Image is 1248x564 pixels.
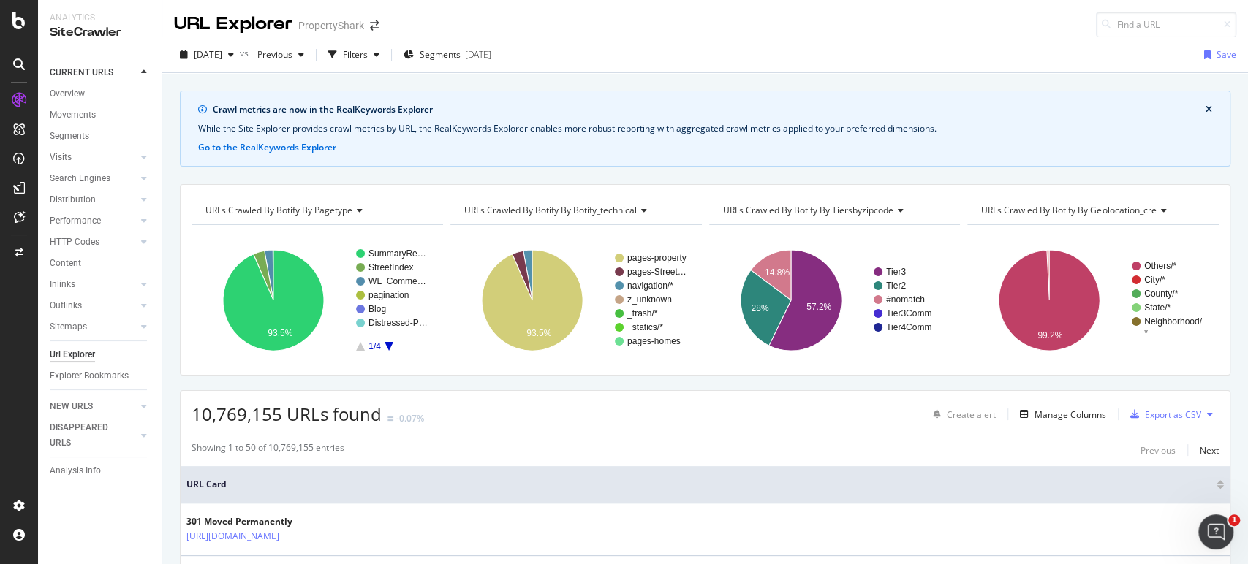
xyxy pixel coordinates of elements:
a: Outlinks [50,298,137,313]
div: Inlinks [50,277,75,292]
text: #nomatch [886,294,925,305]
div: Sitemaps [50,319,87,335]
div: Explorer Bookmarks [50,368,129,384]
text: 1/4 [368,341,381,351]
text: 93.5% [268,328,292,338]
button: Save [1198,43,1236,66]
text: pages-property [627,253,687,263]
text: 14.8% [764,267,789,278]
a: Overview [50,86,151,102]
a: Performance [50,213,137,229]
span: Previous [252,48,292,61]
button: Create alert [927,403,996,426]
a: Segments [50,129,151,144]
text: Tier2 [886,281,906,291]
div: Filters [343,48,368,61]
button: [DATE] [174,43,240,66]
a: Movements [50,107,151,123]
div: Movements [50,107,96,123]
text: pages-homes [627,336,681,346]
svg: A chart. [192,237,440,364]
button: close banner [1202,100,1216,119]
a: NEW URLS [50,399,137,414]
text: County/* [1144,289,1178,299]
text: pagination [368,290,409,300]
div: DISAPPEARED URLS [50,420,124,451]
div: Outlinks [50,298,82,313]
span: URLs Crawled By Botify By pagetype [205,204,352,216]
div: Segments [50,129,89,144]
a: Inlinks [50,277,137,292]
text: StreetIndex [368,262,413,273]
h4: URLs Crawled By Botify By tiersbyzipcode [720,199,948,222]
text: _trash/* [627,308,658,319]
text: 57.2% [806,302,831,312]
div: URL Explorer [174,12,292,37]
text: z_unknown [627,294,672,305]
div: NEW URLS [50,399,93,414]
a: DISAPPEARED URLS [50,420,137,451]
button: Previous [252,43,310,66]
a: Search Engines [50,171,137,186]
input: Find a URL [1096,12,1236,37]
button: Previous [1141,441,1176,459]
text: _statics/* [627,322,663,332]
div: Export as CSV [1145,408,1201,421]
svg: A chart. [967,237,1216,364]
div: Create alert [947,408,996,421]
button: Next [1200,441,1219,459]
div: Next [1200,444,1219,457]
a: [URL][DOMAIN_NAME] [186,529,279,544]
text: Tier3 [886,267,906,277]
span: 1 [1228,514,1240,526]
div: Previous [1141,444,1176,457]
div: -0.07% [396,412,424,424]
h4: URLs Crawled By Botify By pagetype [203,199,430,222]
span: URLs Crawled By Botify By botify_technical [464,204,637,216]
a: Visits [50,150,137,165]
text: 99.2% [1037,330,1062,340]
span: URLs Crawled By Botify By tiersbyzipcode [723,204,893,216]
div: Showing 1 to 50 of 10,769,155 entries [192,441,344,459]
text: Tier3Comm [886,308,931,319]
span: vs [240,47,252,59]
div: Overview [50,86,85,102]
svg: A chart. [450,237,699,364]
text: State/* [1144,302,1171,313]
button: Manage Columns [1014,405,1106,423]
div: Visits [50,150,72,165]
div: info banner [180,91,1230,167]
span: URL Card [186,478,1213,491]
div: Manage Columns [1035,408,1106,421]
div: 301 Moved Permanently [186,515,343,528]
button: Go to the RealKeywords Explorer [198,141,336,154]
h4: URLs Crawled By Botify By geolocation_cre [978,199,1206,222]
text: navigation/* [627,281,673,291]
div: CURRENT URLS [50,65,113,80]
h4: URLs Crawled By Botify By botify_technical [461,199,689,222]
div: Crawl metrics are now in the RealKeywords Explorer [213,103,1206,116]
iframe: Intercom live chat [1198,514,1233,549]
text: Neighborhood/ [1144,316,1202,327]
svg: A chart. [709,237,958,364]
text: 93.5% [526,328,551,338]
a: Explorer Bookmarks [50,368,151,384]
div: Content [50,256,81,271]
text: SummaryRe… [368,248,426,259]
button: Filters [322,43,385,66]
div: While the Site Explorer provides crawl metrics by URL, the RealKeywords Explorer enables more rob... [198,122,1212,135]
text: Blog [368,304,386,314]
div: Url Explorer [50,347,95,362]
div: [DATE] [465,48,491,61]
span: 10,769,155 URLs found [192,402,382,426]
span: 2025 Sep. 22nd [194,48,222,61]
img: Equal [387,416,393,421]
div: Analysis Info [50,463,101,479]
a: HTTP Codes [50,235,137,250]
text: WL_Comme… [368,276,426,286]
button: Export as CSV [1124,403,1201,426]
span: URLs Crawled By Botify By geolocation_cre [981,204,1156,216]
